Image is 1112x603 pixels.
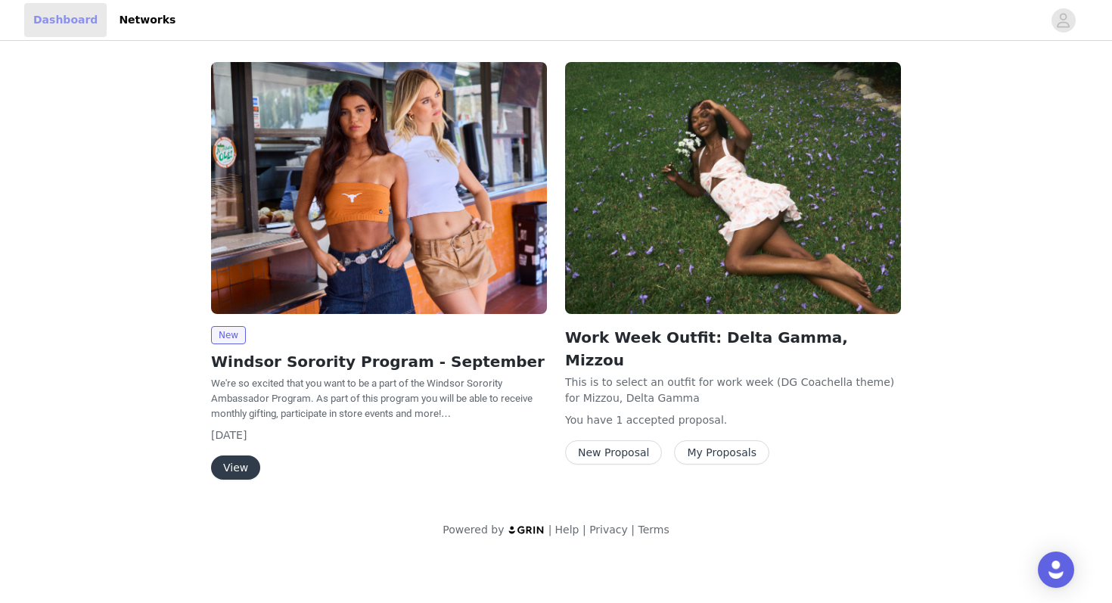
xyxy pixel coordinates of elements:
[582,524,586,536] span: |
[555,524,579,536] a: Help
[24,3,107,37] a: Dashboard
[674,440,769,465] button: My Proposals
[211,462,260,474] a: View
[110,3,185,37] a: Networks
[631,524,635,536] span: |
[565,326,901,371] h2: Work Week Outfit: Delta Gamma, Mizzou
[211,429,247,441] span: [DATE]
[1056,8,1070,33] div: avatar
[211,350,547,373] h2: Windsor Sorority Program - September
[565,375,901,406] p: This is to select an outfit for work week (DG Coachella theme) for Mizzou, Delta Gamma
[443,524,504,536] span: Powered by
[589,524,628,536] a: Privacy
[211,326,246,344] span: New
[211,378,533,419] span: We're so excited that you want to be a part of the Windsor Sorority Ambassador Program. As part o...
[211,455,260,480] button: View
[1038,552,1074,588] div: Open Intercom Messenger
[211,62,547,314] img: Windsor
[548,524,552,536] span: |
[565,62,901,314] img: Windsor
[508,525,545,535] img: logo
[565,440,662,465] button: New Proposal
[565,412,901,428] p: You have 1 accepted proposal .
[638,524,669,536] a: Terms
